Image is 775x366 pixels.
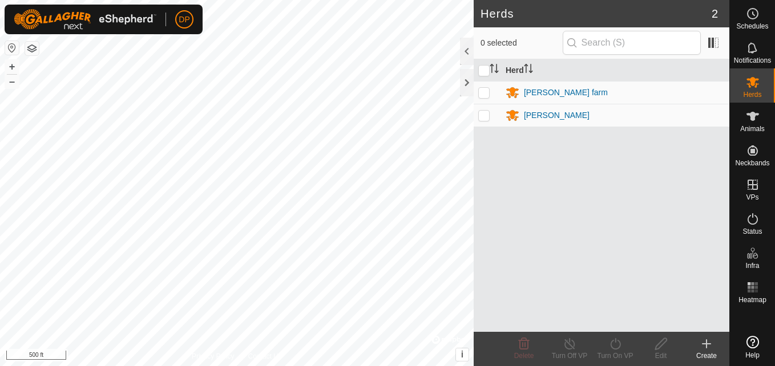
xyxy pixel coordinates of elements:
[547,351,592,361] div: Turn Off VP
[514,352,534,360] span: Delete
[740,125,765,132] span: Animals
[524,109,590,121] div: [PERSON_NAME]
[5,75,19,88] button: –
[592,351,638,361] div: Turn On VP
[524,87,608,99] div: [PERSON_NAME] farm
[5,41,19,55] button: Reset Map
[248,351,282,361] a: Contact Us
[490,66,499,75] p-sorticon: Activate to sort
[738,296,766,303] span: Heatmap
[524,66,533,75] p-sorticon: Activate to sort
[179,14,189,26] span: DP
[25,42,39,55] button: Map Layers
[742,228,762,235] span: Status
[481,7,712,21] h2: Herds
[14,9,156,30] img: Gallagher Logo
[746,194,758,201] span: VPs
[730,331,775,363] a: Help
[461,349,463,359] span: i
[743,91,761,98] span: Herds
[745,352,760,359] span: Help
[456,348,469,361] button: i
[481,37,563,49] span: 0 selected
[192,351,235,361] a: Privacy Policy
[735,160,769,166] span: Neckbands
[734,57,771,64] span: Notifications
[563,31,701,55] input: Search (S)
[638,351,684,361] div: Edit
[684,351,729,361] div: Create
[736,23,768,30] span: Schedules
[5,60,19,74] button: +
[745,262,759,269] span: Infra
[501,59,729,82] th: Herd
[712,5,718,22] span: 2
